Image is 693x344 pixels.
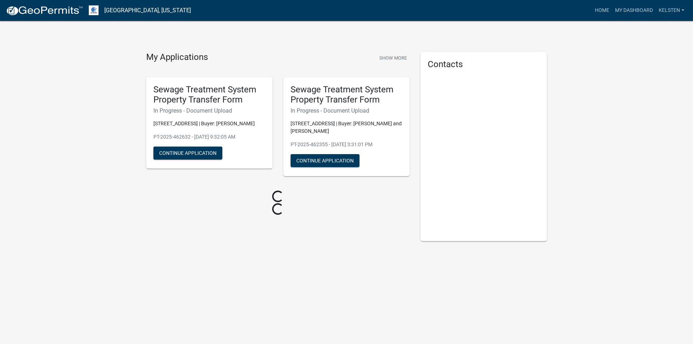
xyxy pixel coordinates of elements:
p: PT-2025-462355 - [DATE] 3:31:01 PM [291,141,402,148]
h5: Sewage Treatment System Property Transfer Form [153,84,265,105]
a: [GEOGRAPHIC_DATA], [US_STATE] [104,4,191,17]
h5: Contacts [428,59,540,70]
img: Otter Tail County, Minnesota [89,5,99,15]
h6: In Progress - Document Upload [153,107,265,114]
p: PT-2025-462632 - [DATE] 9:32:05 AM [153,133,265,141]
h6: In Progress - Document Upload [291,107,402,114]
button: Continue Application [291,154,359,167]
a: My Dashboard [612,4,656,17]
a: Home [592,4,612,17]
button: Continue Application [153,147,222,160]
button: Show More [376,52,410,64]
h5: Sewage Treatment System Property Transfer Form [291,84,402,105]
p: [STREET_ADDRESS] | Buyer: [PERSON_NAME] [153,120,265,127]
a: Kelsten [656,4,687,17]
h4: My Applications [146,52,208,63]
p: [STREET_ADDRESS] | Buyer: [PERSON_NAME] and [PERSON_NAME] [291,120,402,135]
